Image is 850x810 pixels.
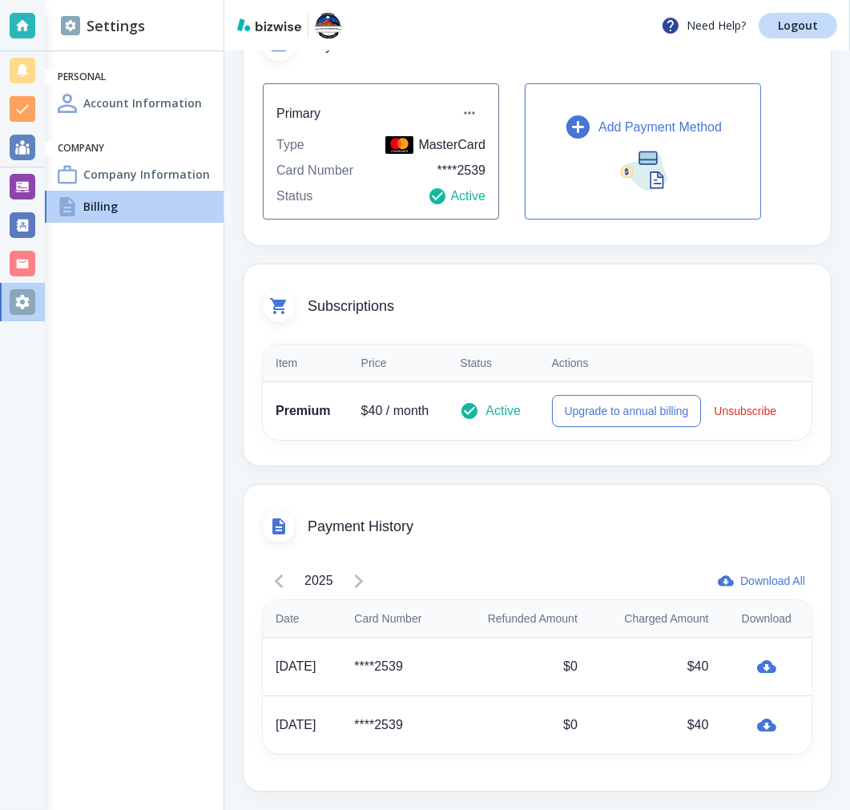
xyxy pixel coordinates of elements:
a: BillingBilling [45,191,224,223]
p: Add Payment Method [598,118,722,137]
p: Premium [276,401,336,421]
button: Download All [715,565,812,597]
button: Unsubscribe [707,395,783,427]
button: Add Payment Method [525,83,761,220]
img: MasterCard [385,136,413,154]
th: Item [263,345,348,382]
th: Date [263,600,341,638]
p: Status [276,187,312,206]
h6: Company [58,142,211,155]
h6: Primary [276,103,320,123]
span: Subscriptions [308,298,812,316]
p: 2025 [304,571,333,590]
p: Active [428,187,485,206]
p: $ 40 / month [361,401,435,421]
p: Active [485,401,521,421]
th: Actions [539,345,812,382]
button: Upgrade to annual billing [552,395,702,427]
h4: Billing [83,198,118,215]
span: Payment History [308,518,812,536]
img: bizwise [237,18,301,31]
div: $0 [465,657,578,676]
p: Card Number [276,161,353,180]
div: $0 [465,715,578,735]
th: Status [447,345,538,382]
div: [DATE] [276,715,328,735]
div: [DATE] [276,657,328,676]
p: Need Help? [661,16,746,35]
h2: Settings [61,15,145,37]
a: Account InformationAccount Information [45,87,224,119]
th: Download [721,600,812,638]
th: Refunded Amount [453,600,590,638]
p: Type [276,135,304,155]
div: $40 [603,715,709,735]
p: Logout [778,20,818,31]
h4: Company Information [83,166,210,183]
th: Price [348,345,448,382]
img: Timberline Teardrop Rentals [315,13,342,38]
th: Card Number [341,600,453,638]
div: $40 [603,657,709,676]
img: DashboardSidebarSettings.svg [61,16,80,35]
a: Company InformationCompany Information [45,159,224,191]
h4: Account Information [83,95,202,111]
h6: Personal [58,71,211,84]
p: MasterCard [385,135,485,155]
a: Logout [759,13,837,38]
th: Charged Amount [590,600,722,638]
